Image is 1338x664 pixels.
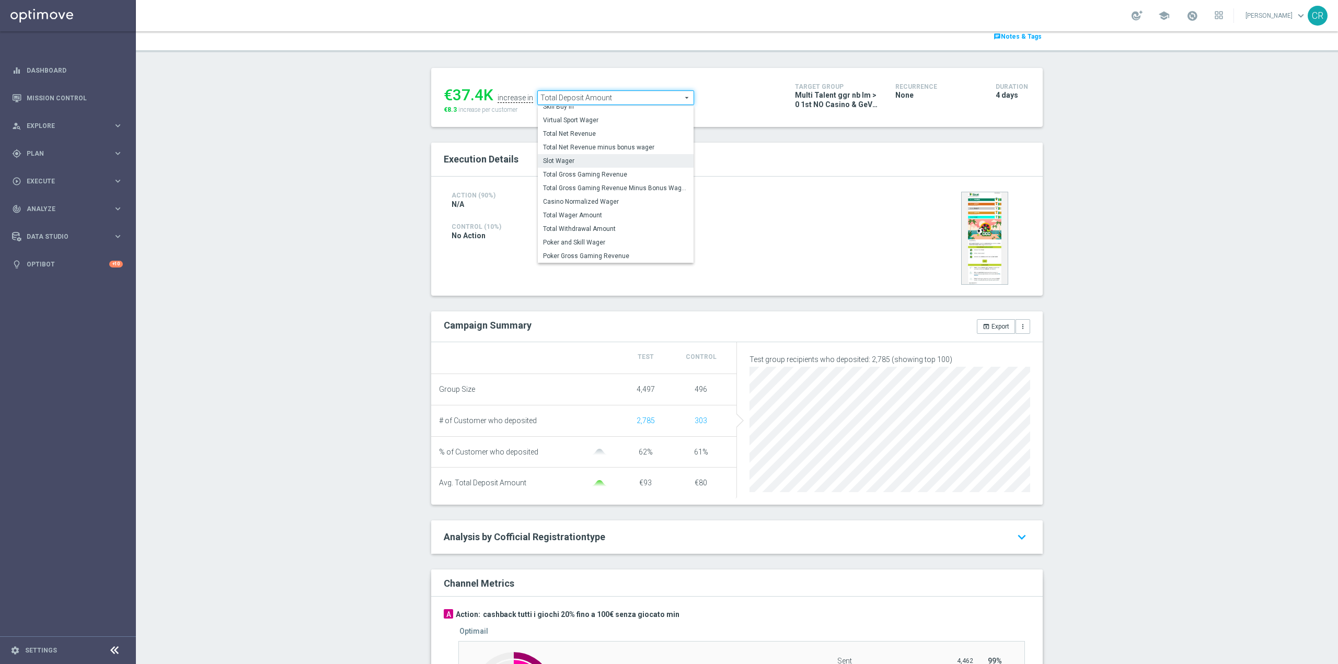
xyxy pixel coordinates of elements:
span: Analysis by Cofficial Registrationtype [444,531,605,542]
span: Execution Details [444,154,518,165]
button: person_search Explore keyboard_arrow_right [11,122,123,130]
p: Test group recipients who deposited: 2,785 (showing top 100) [749,355,1030,364]
h5: Optimail [459,627,488,635]
span: Casino Normalized Wager [543,197,688,206]
button: gps_fixed Plan keyboard_arrow_right [11,149,123,158]
span: Data Studio [27,234,113,240]
span: €93 [639,479,652,487]
a: [PERSON_NAME]keyboard_arrow_down [1244,8,1308,24]
h4: Target Group [795,83,880,90]
div: CR [1308,6,1328,26]
span: Skill Buy In [543,102,688,111]
span: Slot Wager [543,157,688,165]
div: +10 [109,261,123,267]
span: Total Net Revenue [543,130,688,138]
div: Explore [12,121,113,131]
i: person_search [12,121,21,131]
span: # of Customer who deposited [439,416,537,425]
span: 496 [695,385,707,393]
i: keyboard_arrow_right [113,204,123,214]
i: settings [10,646,20,655]
div: Data Studio [12,232,113,241]
button: open_in_browser Export [977,319,1015,334]
span: Total Net Revenue minus bonus wager [543,143,688,152]
h4: Recurrence [895,83,980,90]
span: Test [638,353,654,360]
i: track_changes [12,204,21,214]
div: Channel Metrics [444,576,1036,590]
h4: Duration [996,83,1030,90]
div: Dashboard [12,56,123,84]
span: Avg. Total Deposit Amount [439,479,526,487]
span: keyboard_arrow_down [1295,10,1307,21]
span: school [1158,10,1170,21]
span: 62% [639,448,653,456]
i: open_in_browser [983,323,990,330]
span: increase per customer [458,106,517,113]
a: Analysis by Cofficial Registrationtype keyboard_arrow_down [444,531,1030,543]
span: Plan [27,150,113,157]
span: €80 [695,479,707,487]
span: % of Customer who deposited [439,448,538,457]
span: Virtual Sport Wager [543,116,688,124]
i: play_circle_outline [12,177,21,186]
a: chatNotes & Tags [993,31,1043,42]
i: keyboard_arrow_right [113,176,123,186]
h4: Control (10%) [452,223,827,230]
a: Settings [25,647,57,654]
h2: Channel Metrics [444,578,514,589]
i: keyboard_arrow_down [1013,528,1030,546]
div: €37.4K [444,86,493,104]
h2: Campaign Summary [444,320,532,331]
button: play_circle_outline Execute keyboard_arrow_right [11,177,123,185]
span: Show unique customers [695,416,707,425]
span: Control [686,353,717,360]
span: Show unique customers [637,416,655,425]
i: keyboard_arrow_right [113,231,123,241]
button: more_vert [1016,319,1030,334]
span: €8.3 [444,106,457,113]
i: keyboard_arrow_right [113,148,123,158]
span: 4 days [996,90,1018,100]
span: 4,497 [637,385,655,393]
i: equalizer [12,66,21,75]
span: None [895,90,914,100]
h3: Action: [456,610,480,619]
i: keyboard_arrow_right [113,121,123,131]
i: gps_fixed [12,149,21,158]
span: Group Size [439,385,475,394]
div: A [444,609,453,619]
span: Total Withdrawal Amount [543,225,688,233]
span: 61% [694,448,708,456]
img: 35057.jpeg [961,192,1008,285]
h3: cashback tutti i giochi 20% fino a 100€ senza giocato min [483,610,679,619]
button: track_changes Analyze keyboard_arrow_right [11,205,123,213]
div: increase in [498,94,533,103]
span: Multi Talent ggr nb lm > 0 1st NO Casino & GeV [PERSON_NAME] [795,90,880,109]
span: Poker and Skill Wager [543,238,688,247]
span: Execute [27,178,113,184]
div: equalizer Dashboard [11,66,123,75]
a: Mission Control [27,84,123,112]
button: Data Studio keyboard_arrow_right [11,232,123,241]
div: Plan [12,149,113,158]
i: chat [994,33,1001,40]
span: Analyze [27,206,113,212]
span: N/A [452,200,464,209]
button: Mission Control [11,94,123,102]
div: Execute [12,177,113,186]
span: No Action [452,231,486,240]
h4: Action (90%) [452,192,534,199]
button: lightbulb Optibot +10 [11,260,123,269]
img: gaussianGrey.svg [589,449,610,456]
span: Total Gross Gaming Revenue [543,170,688,179]
span: Explore [27,123,113,129]
div: Optibot [12,250,123,278]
